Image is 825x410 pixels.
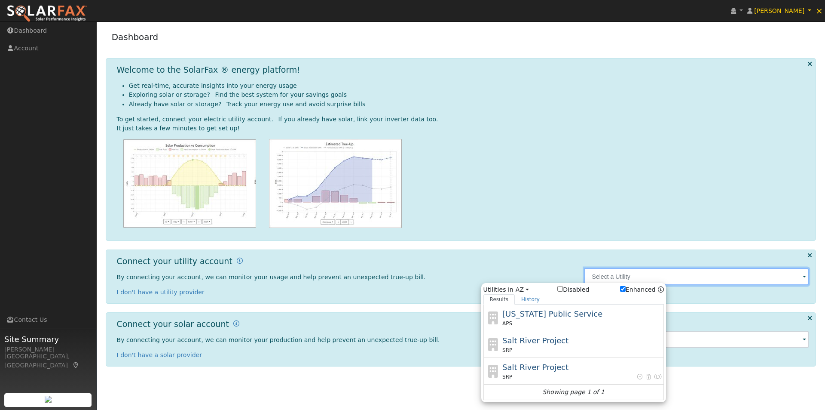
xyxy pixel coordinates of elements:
input: Select a Utility [584,268,809,285]
span: Has bill PDF's [645,373,652,381]
span: × [816,6,823,16]
a: Enhanced Providers [658,286,664,293]
span: Deck [654,373,662,381]
label: Disabled [557,285,589,294]
span: SRP [502,373,512,381]
img: SolarFax [6,5,87,23]
input: Disabled [557,286,563,292]
span: By connecting your account, we can monitor your production and help prevent an unexpected true-up... [117,336,440,343]
span: APS [502,320,512,327]
h1: Welcome to the SolarFax ® energy platform! [117,65,300,75]
span: Show enhanced providers [620,285,664,294]
label: Enhanced [620,285,656,294]
span: Enhanced Provider [637,373,643,381]
span: Site Summary [4,333,92,345]
span: Salt River Project [502,363,568,372]
span: [US_STATE] Public Service [502,309,602,318]
input: Enhanced [620,286,626,292]
span: SRP [502,346,512,354]
a: Dashboard [112,32,159,42]
span: Utilities in [483,285,664,294]
div: To get started, connect your electric utility account. If you already have solar, link your inver... [117,115,809,124]
div: [GEOGRAPHIC_DATA], [GEOGRAPHIC_DATA] [4,352,92,370]
a: I don't have a solar provider [117,351,202,358]
li: Get real-time, accurate insights into your energy usage [129,81,809,90]
div: [PERSON_NAME] [4,345,92,354]
a: AZ [516,285,529,294]
li: Already have solar or storage? Track your energy use and avoid surprise bills [129,100,809,109]
img: retrieve [45,396,52,403]
input: Select an Inverter [584,331,809,348]
h1: Connect your utility account [117,256,232,266]
span: [PERSON_NAME] [754,7,804,14]
h1: Connect your solar account [117,319,229,329]
a: Map [72,362,80,369]
span: Show disabled providers [557,285,589,294]
span: Salt River Project [502,336,568,345]
a: Results [483,294,515,305]
a: I don't have a utility provider [117,289,205,296]
li: Exploring solar or storage? Find the best system for your savings goals [129,90,809,99]
a: History [515,294,546,305]
div: It just takes a few minutes to get set up! [117,124,809,133]
span: By connecting your account, we can monitor your usage and help prevent an unexpected true-up bill. [117,274,426,281]
i: Showing page 1 of 1 [542,388,604,397]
